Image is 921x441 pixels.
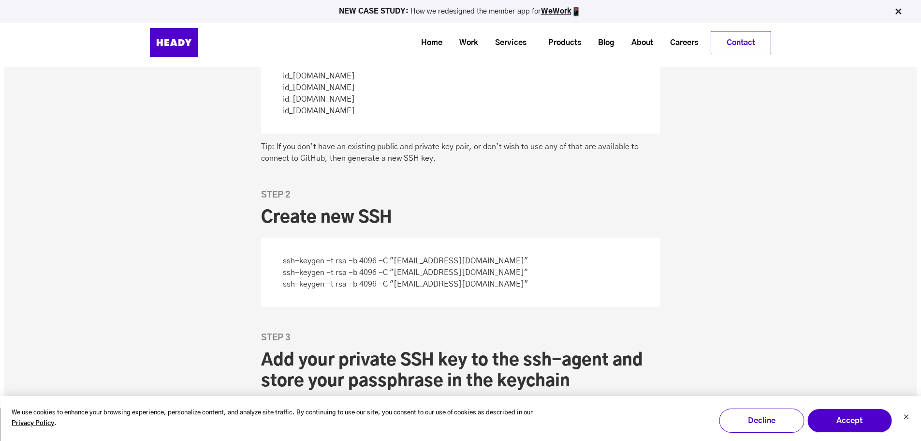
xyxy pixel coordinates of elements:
[903,413,909,423] button: Dismiss cookie banner
[893,7,903,16] img: Close Bar
[261,333,660,344] h6: Step 3
[261,350,660,392] h2: Add your private SSH key to the ssh-agent and store your passphrase in the keychain
[150,28,198,57] img: Heady_Logo_Web-01 (1)
[711,31,771,54] a: Contact
[447,34,483,52] a: Work
[807,409,892,433] button: Accept
[409,34,447,52] a: Home
[12,418,54,429] a: Privacy Policy
[261,53,660,134] p: id_[DOMAIN_NAME] id_[DOMAIN_NAME] id_[DOMAIN_NAME] id_[DOMAIN_NAME]
[483,34,531,52] a: Services
[541,8,571,15] a: WeWork
[261,208,660,228] h2: Create new SSH
[261,190,660,201] h6: Step 2
[12,408,541,430] p: We use cookies to enhance your browsing experience, personalize content, and analyze site traffic...
[619,34,658,52] a: About
[586,34,619,52] a: Blog
[658,34,703,52] a: Careers
[536,34,586,52] a: Products
[4,7,917,16] p: How we redesigned the member app for
[339,8,410,15] strong: NEW CASE STUDY:
[261,238,660,307] p: ssh-keygen -t rsa -b 4096 -C "[EMAIL_ADDRESS][DOMAIN_NAME]" ssh-keygen -t rsa -b 4096 -C "[EMAIL_...
[719,409,804,433] button: Decline
[261,141,660,164] p: Tip: If you don’t have an existing public and private key pair, or don’t wish to use any of that ...
[222,31,771,54] div: Navigation Menu
[571,7,581,16] img: app emoji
